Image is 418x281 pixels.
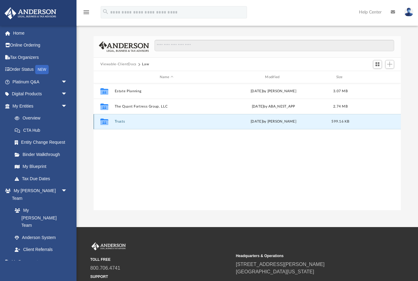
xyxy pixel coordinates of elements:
a: Overview [9,112,77,124]
a: [STREET_ADDRESS][PERSON_NAME] [236,262,325,267]
img: User Pic [404,8,413,17]
span: arrow_drop_down [61,185,73,197]
img: Anderson Advisors Platinum Portal [3,7,58,19]
a: Order StatusNEW [4,63,77,76]
div: id [355,74,398,80]
a: My Documentsarrow_drop_down [4,256,73,268]
i: search [102,8,109,15]
span: 3.07 MB [333,89,348,93]
a: Client Referrals [9,244,73,256]
img: Anderson Advisors Platinum Portal [90,242,127,250]
small: TOLL FREE [90,257,232,262]
a: Home [4,27,77,39]
input: Search files and folders [155,40,394,51]
a: [GEOGRAPHIC_DATA][US_STATE] [236,269,314,274]
a: My Blueprint [9,161,73,173]
a: 800.706.4741 [90,265,120,271]
button: Viewable-ClientDocs [100,62,136,67]
a: My [PERSON_NAME] Teamarrow_drop_down [4,185,73,204]
div: NEW [35,65,49,74]
i: menu [83,9,90,16]
a: Tax Organizers [4,51,77,63]
div: [DATE] by [PERSON_NAME] [221,119,325,124]
button: Trusts [114,120,218,124]
button: Switch to Grid View [373,60,382,69]
div: id [96,74,112,80]
span: arrow_drop_down [61,100,73,112]
a: Entity Change Request [9,136,77,149]
span: arrow_drop_down [61,88,73,101]
a: menu [83,12,90,16]
a: Tax Due Dates [9,173,77,185]
small: Headquarters & Operations [236,253,377,259]
a: CTA Hub [9,124,77,136]
div: Name [114,74,218,80]
a: Anderson System [9,231,73,244]
button: Estate Planning [114,89,218,93]
a: My Entitiesarrow_drop_down [4,100,77,112]
small: SUPPORT [90,274,232,279]
span: arrow_drop_down [61,76,73,88]
button: Law [142,62,149,67]
div: Modified [221,74,326,80]
a: Binder Walkthrough [9,148,77,161]
div: grid [94,83,401,211]
button: Add [385,60,394,69]
a: Platinum Q&Aarrow_drop_down [4,76,77,88]
div: [DATE] by ABA_NEST_APP [221,104,325,109]
a: Digital Productsarrow_drop_down [4,88,77,100]
div: [DATE] by [PERSON_NAME] [221,89,325,94]
span: 599.16 KB [331,120,349,123]
span: 2.74 MB [333,105,348,108]
div: Size [328,74,353,80]
span: arrow_drop_down [61,256,73,268]
a: Online Ordering [4,39,77,51]
button: The Quant Fortress Group, LLC [114,104,218,108]
a: My [PERSON_NAME] Team [9,204,70,232]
